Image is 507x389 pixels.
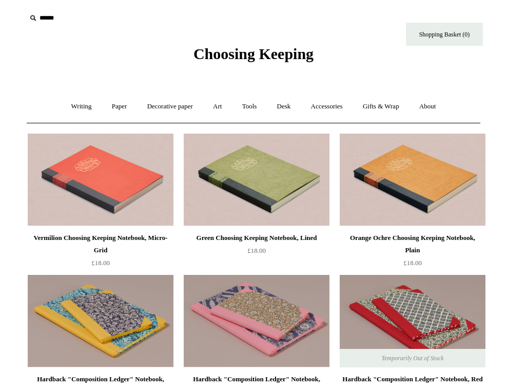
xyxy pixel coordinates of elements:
a: Green Choosing Keeping Notebook, Lined £18.00 [184,232,329,274]
a: Orange Ochre Choosing Keeping Notebook, Plain Orange Ochre Choosing Keeping Notebook, Plain [340,134,485,226]
a: Desk [268,93,300,120]
a: Hardback "Composition Ledger" Notebook, Bright Yellow Spine Hardback "Composition Ledger" Noteboo... [28,275,173,367]
a: Hardback "Composition Ledger" Notebook, Red Spine Hardback "Composition Ledger" Notebook, Red Spi... [340,275,485,367]
span: £18.00 [403,259,422,267]
img: Hardback "Composition Ledger" Notebook, Baby Pink Spine [184,275,329,367]
img: Hardback "Composition Ledger" Notebook, Red Spine [340,275,485,367]
a: Gifts & Wrap [354,93,408,120]
a: Choosing Keeping [193,53,314,61]
div: Vermilion Choosing Keeping Notebook, Micro-Grid [30,232,171,256]
img: Vermilion Choosing Keeping Notebook, Micro-Grid [28,134,173,226]
a: Accessories [302,93,352,120]
a: Orange Ochre Choosing Keeping Notebook, Plain £18.00 [340,232,485,274]
span: Choosing Keeping [193,45,314,62]
img: Hardback "Composition Ledger" Notebook, Bright Yellow Spine [28,275,173,367]
a: Decorative paper [138,93,202,120]
a: Vermilion Choosing Keeping Notebook, Micro-Grid £18.00 [28,232,173,274]
a: Paper [103,93,136,120]
span: Temporarily Out of Stock [371,349,454,367]
a: Vermilion Choosing Keeping Notebook, Micro-Grid Vermilion Choosing Keeping Notebook, Micro-Grid [28,134,173,226]
a: Writing [62,93,101,120]
a: Green Choosing Keeping Notebook, Lined Green Choosing Keeping Notebook, Lined [184,134,329,226]
a: Art [204,93,231,120]
span: £18.00 [91,259,110,267]
img: Orange Ochre Choosing Keeping Notebook, Plain [340,134,485,226]
span: £18.00 [247,247,266,254]
a: About [410,93,445,120]
div: Green Choosing Keeping Notebook, Lined [186,232,327,244]
div: Orange Ochre Choosing Keeping Notebook, Plain [342,232,483,256]
a: Shopping Basket (0) [406,23,483,46]
img: Green Choosing Keeping Notebook, Lined [184,134,329,226]
a: Hardback "Composition Ledger" Notebook, Baby Pink Spine Hardback "Composition Ledger" Notebook, B... [184,275,329,367]
a: Tools [233,93,266,120]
